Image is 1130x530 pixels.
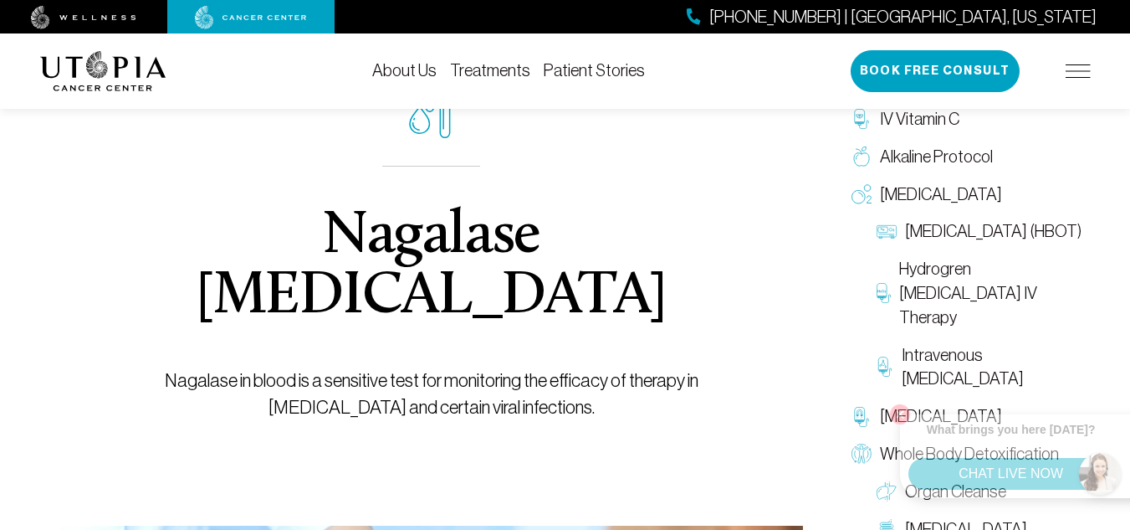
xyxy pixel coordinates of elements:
[372,61,437,80] a: About Us
[880,145,993,169] span: Alkaline Protocol
[544,61,645,80] a: Patient Stories
[899,257,1082,329] span: Hydrogren [MEDICAL_DATA] IV Therapy
[450,61,530,80] a: Treatments
[98,368,764,421] p: Nagalase in blood is a sensitive test for monitoring the efficacy of therapy in [MEDICAL_DATA] an...
[843,398,1091,435] a: [MEDICAL_DATA]
[709,5,1097,29] span: [PHONE_NUMBER] | [GEOGRAPHIC_DATA], [US_STATE]
[851,109,872,129] img: IV Vitamin C
[880,442,1059,466] span: Whole Body Detoxification
[31,6,136,29] img: wellness
[851,184,872,204] img: Oxygen Therapy
[877,283,891,303] img: Hydrogren Peroxide IV Therapy
[868,473,1091,511] a: Organ Cleanse
[687,5,1097,29] a: [PHONE_NUMBER] | [GEOGRAPHIC_DATA], [US_STATE]
[905,219,1081,244] span: [MEDICAL_DATA] (HBOT)
[877,481,897,502] img: Organ Cleanse
[868,213,1091,250] a: [MEDICAL_DATA] (HBOT)
[880,107,959,131] span: IV Vitamin C
[843,138,1091,176] a: Alkaline Protocol
[843,100,1091,138] a: IV Vitamin C
[877,357,894,377] img: Intravenous Ozone Therapy
[40,51,166,91] img: logo
[843,435,1091,473] a: Whole Body Detoxification
[868,250,1091,336] a: Hydrogren [MEDICAL_DATA] IV Therapy
[851,50,1020,92] button: Book Free Consult
[880,183,1002,207] span: [MEDICAL_DATA]
[851,147,872,167] img: Alkaline Protocol
[843,176,1091,214] a: [MEDICAL_DATA]
[880,404,1002,429] span: [MEDICAL_DATA]
[851,444,872,464] img: Whole Body Detoxification
[1066,64,1091,78] img: icon-hamburger
[851,407,872,427] img: Chelation Therapy
[905,480,1006,504] span: Organ Cleanse
[98,207,764,327] h1: Nagalase [MEDICAL_DATA]
[868,337,1091,399] a: Intravenous [MEDICAL_DATA]
[409,96,454,139] img: icon
[195,6,307,29] img: cancer center
[902,343,1081,392] span: Intravenous [MEDICAL_DATA]
[877,222,897,242] img: Hyperbaric Oxygen Therapy (HBOT)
